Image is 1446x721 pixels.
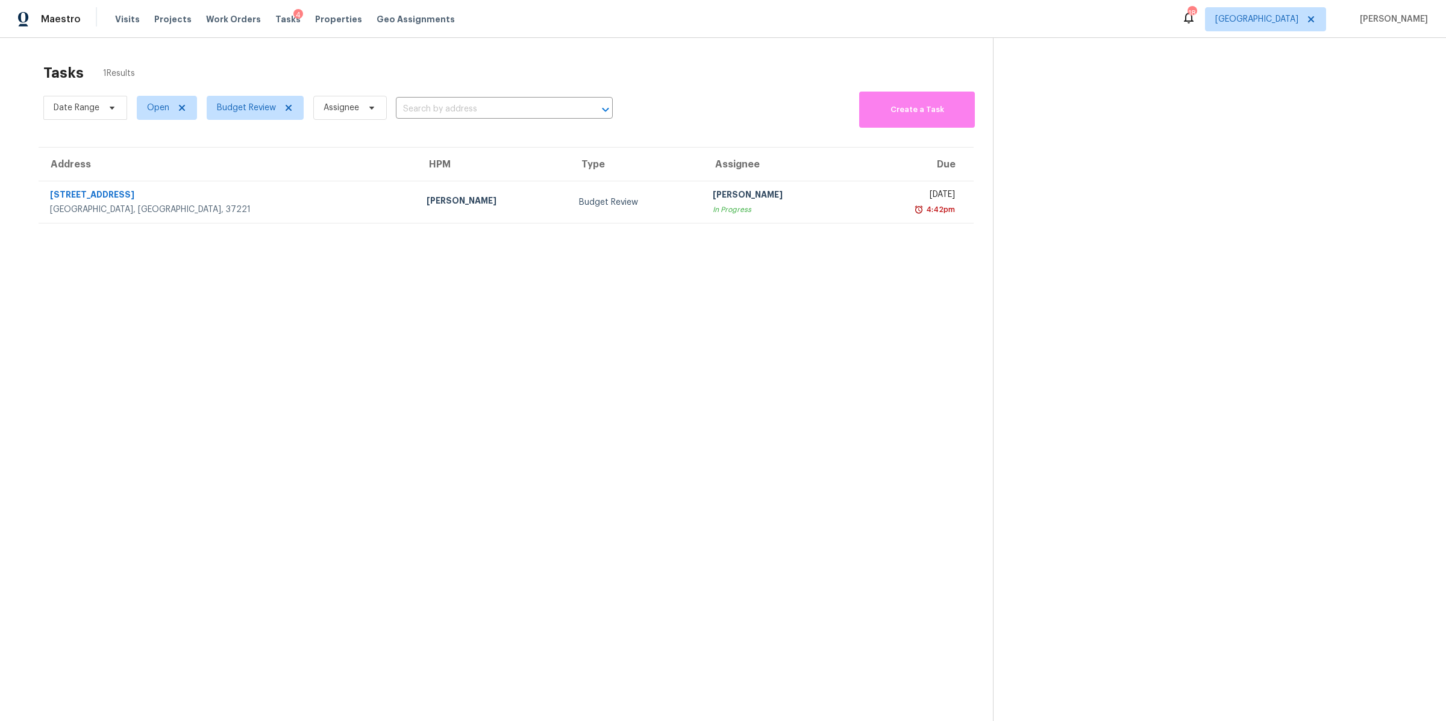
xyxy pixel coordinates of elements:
[43,67,84,79] h2: Tasks
[569,148,703,181] th: Type
[324,102,359,114] span: Assignee
[41,13,81,25] span: Maestro
[914,204,924,216] img: Overdue Alarm Icon
[427,195,560,210] div: [PERSON_NAME]
[1188,7,1196,19] div: 18
[859,92,975,128] button: Create a Task
[713,204,846,216] div: In Progress
[1215,13,1298,25] span: [GEOGRAPHIC_DATA]
[217,102,276,114] span: Budget Review
[924,204,955,216] div: 4:42pm
[103,67,135,80] span: 1 Results
[703,148,856,181] th: Assignee
[1355,13,1428,25] span: [PERSON_NAME]
[39,148,417,181] th: Address
[147,102,169,114] span: Open
[579,196,693,208] div: Budget Review
[377,13,455,25] span: Geo Assignments
[396,100,579,119] input: Search by address
[856,148,974,181] th: Due
[293,9,303,21] div: 4
[597,101,614,118] button: Open
[154,13,192,25] span: Projects
[50,204,407,216] div: [GEOGRAPHIC_DATA], [GEOGRAPHIC_DATA], 37221
[115,13,140,25] span: Visits
[275,15,301,23] span: Tasks
[865,189,955,204] div: [DATE]
[865,103,969,117] span: Create a Task
[54,102,99,114] span: Date Range
[315,13,362,25] span: Properties
[713,189,846,204] div: [PERSON_NAME]
[50,189,407,204] div: [STREET_ADDRESS]
[206,13,261,25] span: Work Orders
[417,148,569,181] th: HPM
